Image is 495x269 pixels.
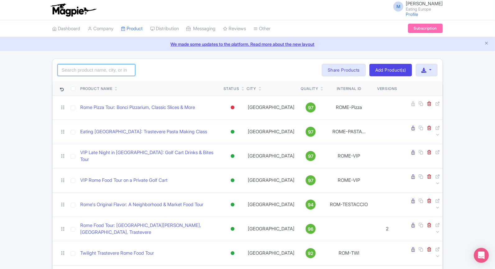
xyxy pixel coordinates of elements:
a: VIP Rome Food Tour on a Private Golf Cart [80,177,168,184]
a: Share Products [322,64,366,76]
a: Add Product(s) [369,64,412,76]
div: Product Name [80,86,112,92]
a: Reviews [223,20,246,37]
a: Profile [406,12,418,17]
a: 96 [301,224,321,234]
div: Active [229,152,236,161]
td: ROME-VIP [323,168,375,192]
div: Inactive [229,103,236,112]
div: Open Intercom Messenger [474,248,489,263]
a: 97 [301,127,321,137]
td: [GEOGRAPHIC_DATA] [244,120,298,144]
div: Active [229,176,236,185]
a: 92 [301,248,321,258]
span: 94 [308,201,313,208]
a: M [PERSON_NAME] Eating Europe [390,1,443,11]
span: 97 [308,177,313,184]
a: Distribution [150,20,179,37]
a: Rome Pizza Tour: Bonci Pizzarium, Classic Slices & More [80,104,195,111]
td: [GEOGRAPHIC_DATA] [244,95,298,120]
td: [GEOGRAPHIC_DATA] [244,192,298,217]
td: ROM-TESTACCIO [323,192,375,217]
span: 97 [308,129,313,135]
span: 96 [308,226,313,233]
th: Versions [375,81,400,96]
span: 97 [308,153,313,160]
span: 92 [308,250,313,257]
a: 97 [301,175,321,185]
span: 2 [386,226,389,232]
a: Messaging [186,20,215,37]
button: Close announcement [484,40,489,47]
a: Rome Food Tour: [GEOGRAPHIC_DATA][PERSON_NAME], [GEOGRAPHIC_DATA], Trastevere [80,222,219,236]
img: logo-ab69f6fb50320c5b225c76a69d11143b.png [49,3,97,17]
a: Rome's Original Flavor: A Neighborhood & Market Food Tour [80,201,203,208]
a: 97 [301,102,321,112]
td: ROME-VIP [323,144,375,168]
div: Active [229,127,236,136]
div: Quality [301,86,318,92]
div: City [247,86,256,92]
span: [PERSON_NAME] [406,1,443,7]
td: ROME-PASTA... [323,120,375,144]
td: [GEOGRAPHIC_DATA] [244,217,298,241]
a: 97 [301,151,321,161]
div: Status [224,86,239,92]
td: ROME-Pizza [323,95,375,120]
div: Active [229,249,236,258]
td: [GEOGRAPHIC_DATA] [244,241,298,265]
td: [GEOGRAPHIC_DATA] [244,144,298,168]
a: Dashboard [52,20,80,37]
a: Other [253,20,271,37]
div: Active [229,200,236,209]
a: Subscription [408,24,443,33]
td: ROM-TWI [323,241,375,265]
a: Product [121,20,143,37]
input: Search product name, city, or interal id [58,64,135,76]
span: 97 [308,104,313,111]
span: M [393,2,403,12]
a: Twilight Trastevere Rome Food Tour [80,250,154,257]
a: Eating [GEOGRAPHIC_DATA]: Trastevere Pasta Making Class [80,128,207,135]
div: Active [229,224,236,234]
td: [GEOGRAPHIC_DATA] [244,168,298,192]
a: We made some updates to the platform. Read more about the new layout [4,41,491,47]
a: Company [88,20,113,37]
th: Internal ID [323,81,375,96]
a: 94 [301,200,321,210]
a: VIP Late Night in [GEOGRAPHIC_DATA]: Golf Cart Drinks & Bites Tour [80,149,219,163]
small: Eating Europe [406,7,443,11]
